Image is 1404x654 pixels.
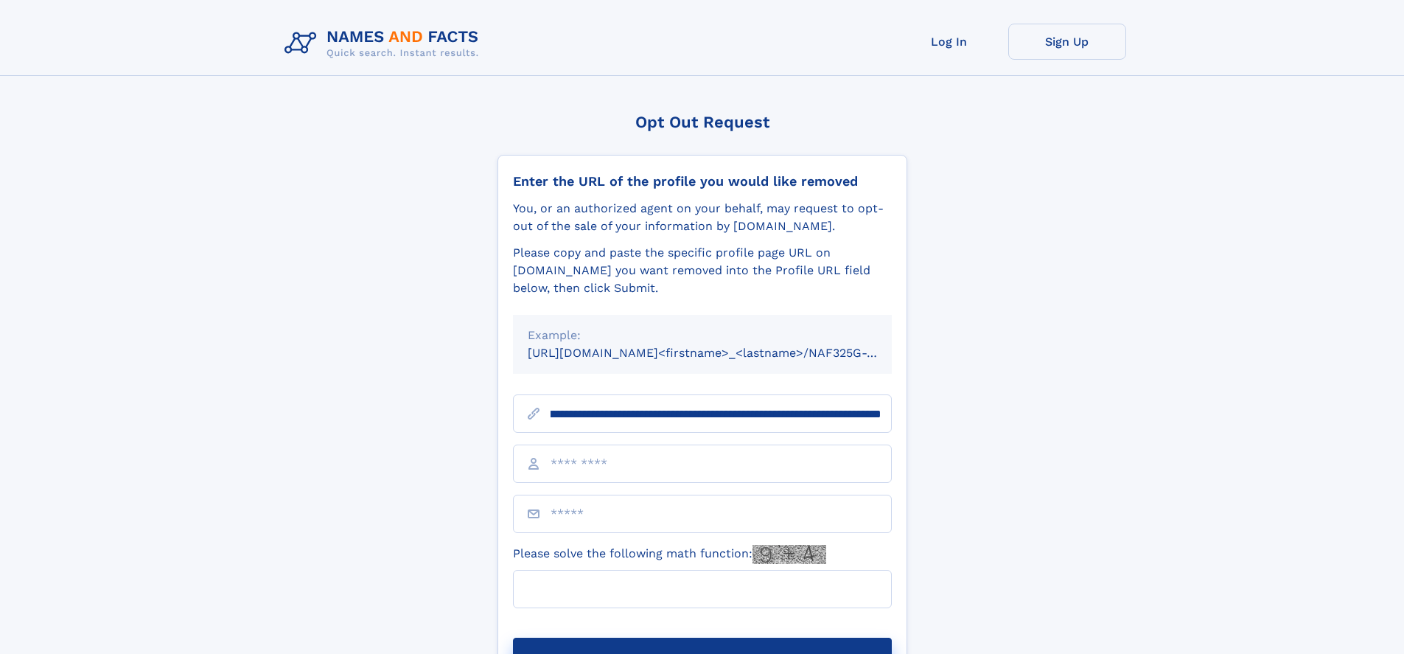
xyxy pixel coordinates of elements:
[513,545,826,564] label: Please solve the following math function:
[890,24,1008,60] a: Log In
[513,244,892,297] div: Please copy and paste the specific profile page URL on [DOMAIN_NAME] you want removed into the Pr...
[279,24,491,63] img: Logo Names and Facts
[513,173,892,189] div: Enter the URL of the profile you would like removed
[528,327,877,344] div: Example:
[513,200,892,235] div: You, or an authorized agent on your behalf, may request to opt-out of the sale of your informatio...
[1008,24,1126,60] a: Sign Up
[528,346,920,360] small: [URL][DOMAIN_NAME]<firstname>_<lastname>/NAF325G-xxxxxxxx
[497,113,907,131] div: Opt Out Request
